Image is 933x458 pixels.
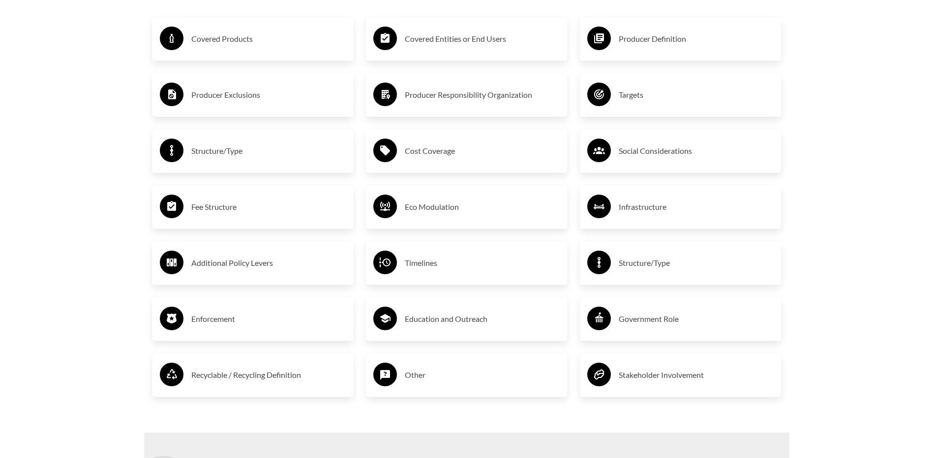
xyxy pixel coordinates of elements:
h3: Recyclable / Recycling Definition [191,367,346,383]
h3: Government Role [619,311,774,327]
h3: Timelines [405,255,560,271]
h3: Fee Structure [191,199,346,215]
h3: Social Considerations [619,143,774,159]
h3: Enforcement [191,311,346,327]
h3: Producer Responsibility Organization [405,87,560,103]
h3: Covered Entities or End Users [405,31,560,47]
h3: Stakeholder Involvement [619,367,774,383]
h3: Cost Coverage [405,143,560,159]
h3: Education and Outreach [405,311,560,327]
h3: Eco Modulation [405,199,560,215]
h3: Structure/Type [619,255,774,271]
h3: Additional Policy Levers [191,255,346,271]
h3: Infrastructure [619,199,774,215]
h3: Covered Products [191,31,346,47]
h3: Producer Exclusions [191,87,346,103]
h3: Producer Definition [619,31,774,47]
h3: Targets [619,87,774,103]
h3: Structure/Type [191,143,346,159]
h3: Other [405,367,560,383]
